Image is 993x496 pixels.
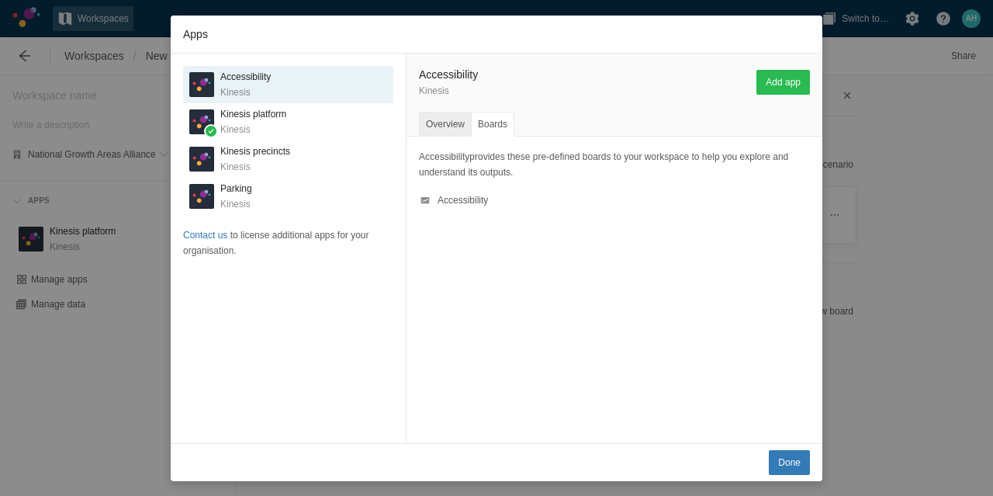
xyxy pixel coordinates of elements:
span: Apps [171,26,822,43]
div: KKinesis logoKinesis platformKinesis [183,103,393,140]
button: Add app [756,70,810,95]
div: K [189,72,214,97]
h3: Kinesis platform [220,106,286,122]
h3: Kinesis precincts [220,144,290,159]
div: Apps [171,16,822,481]
button: Done [769,450,810,475]
span: Done [778,455,801,470]
p: Kinesis [220,159,290,175]
div: Boards [471,112,514,137]
li: Accessibility [419,193,810,208]
p: to license additional apps for your organisation. [183,227,393,258]
div: K [189,109,214,134]
p: Kinesis [220,196,252,212]
span: Add app [766,75,801,90]
a: Contact us [183,230,227,241]
div: KKinesis logoParkingKinesis [183,178,393,215]
h3: Parking [220,181,252,196]
div: KKinesis logoKinesis precinctsKinesis [183,140,393,178]
p: Accessibility provides these pre-defined boards to your workspace to help you explore and underst... [419,149,810,180]
h2: Accessibility [419,66,478,83]
div: Overview [419,112,472,137]
div: K [189,147,214,172]
h3: Accessibility [220,69,271,85]
p: Kinesis [419,83,478,99]
p: Kinesis [220,122,286,137]
div: K [189,184,214,209]
div: KKinesis logoAccessibilityKinesis [183,66,393,103]
p: Kinesis [220,85,271,100]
